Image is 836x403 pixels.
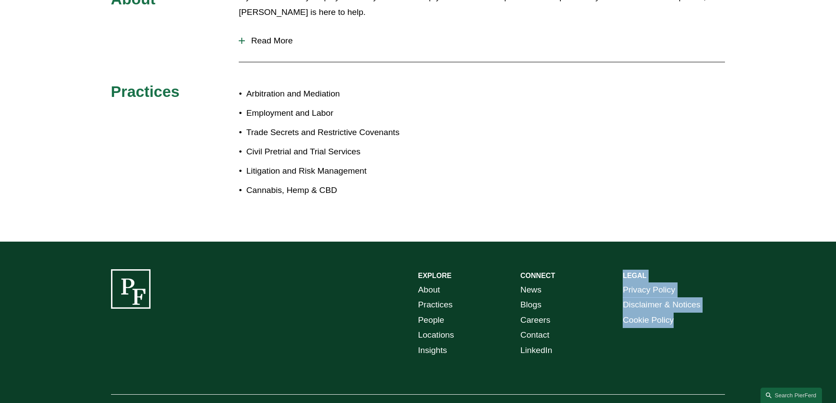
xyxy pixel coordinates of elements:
a: Insights [418,343,447,358]
p: Employment and Labor [246,106,418,121]
a: People [418,313,445,328]
a: Locations [418,328,454,343]
a: LinkedIn [520,343,553,358]
p: Trade Secrets and Restrictive Covenants [246,125,418,140]
a: Privacy Policy [623,282,675,298]
a: Careers [520,313,550,328]
span: Practices [111,83,180,100]
strong: CONNECT [520,272,555,279]
p: Civil Pretrial and Trial Services [246,144,418,160]
strong: EXPLORE [418,272,452,279]
p: Arbitration and Mediation [246,86,418,102]
a: About [418,282,440,298]
a: Practices [418,297,453,313]
a: Cookie Policy [623,313,674,328]
p: Cannabis, Hemp & CBD [246,183,418,198]
span: Read More [245,36,725,46]
button: Read More [239,29,725,52]
a: Contact [520,328,549,343]
a: News [520,282,542,298]
strong: LEGAL [623,272,646,279]
a: Search this site [761,388,822,403]
a: Disclaimer & Notices [623,297,700,313]
p: Litigation and Risk Management [246,164,418,179]
a: Blogs [520,297,542,313]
